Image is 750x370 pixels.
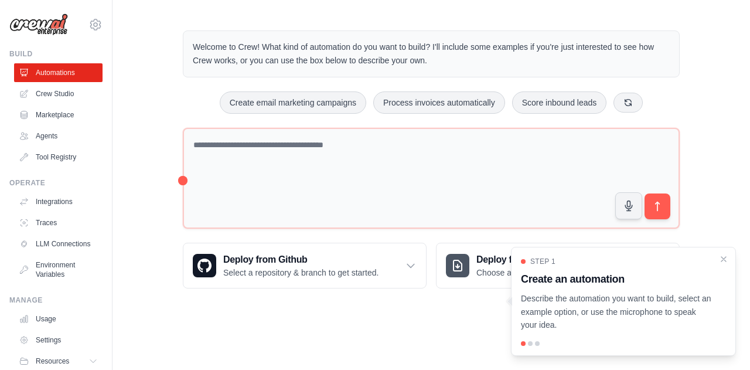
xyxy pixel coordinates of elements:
[530,257,555,266] span: Step 1
[14,127,103,145] a: Agents
[220,91,366,114] button: Create email marketing campaigns
[14,148,103,167] a: Tool Registry
[14,192,103,211] a: Integrations
[14,235,103,253] a: LLM Connections
[476,253,575,267] h3: Deploy from zip file
[9,13,68,36] img: Logo
[14,63,103,82] a: Automations
[521,292,712,332] p: Describe the automation you want to build, select an example option, or use the microphone to spe...
[14,106,103,124] a: Marketplace
[14,310,103,328] a: Usage
[9,178,103,188] div: Operate
[373,91,505,114] button: Process invoices automatically
[14,84,103,103] a: Crew Studio
[36,357,69,366] span: Resources
[476,267,575,279] p: Choose a zip file to upload.
[9,296,103,305] div: Manage
[14,256,103,284] a: Environment Variables
[521,271,712,287] h3: Create an automation
[223,253,379,267] h3: Deploy from Github
[14,331,103,349] a: Settings
[512,91,607,114] button: Score inbound leads
[193,40,670,67] p: Welcome to Crew! What kind of automation do you want to build? I'll include some examples if you'...
[14,213,103,232] a: Traces
[719,254,728,264] button: Close walkthrough
[9,49,103,59] div: Build
[223,267,379,279] p: Select a repository & branch to get started.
